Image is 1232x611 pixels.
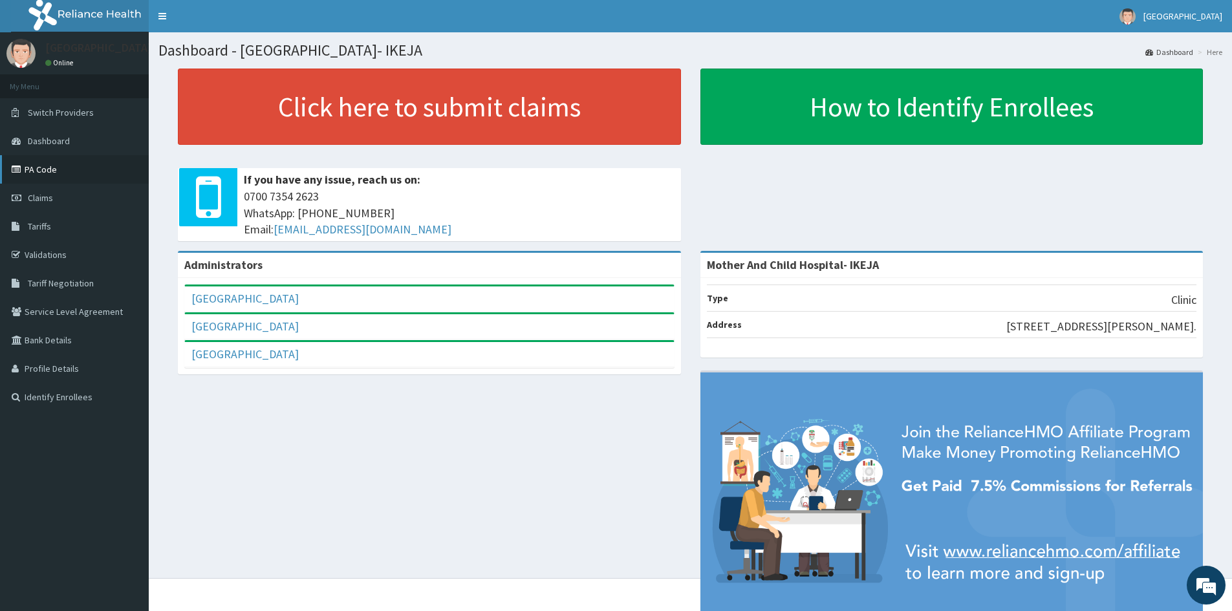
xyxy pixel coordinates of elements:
[28,220,51,232] span: Tariffs
[1145,47,1193,58] a: Dashboard
[184,257,263,272] b: Administrators
[28,277,94,289] span: Tariff Negotiation
[1143,10,1222,22] span: [GEOGRAPHIC_DATA]
[45,42,152,54] p: [GEOGRAPHIC_DATA]
[6,39,36,68] img: User Image
[707,257,879,272] strong: Mother And Child Hospital- IKEJA
[1006,318,1196,335] p: [STREET_ADDRESS][PERSON_NAME].
[212,6,243,38] div: Minimize live chat window
[707,319,742,330] b: Address
[75,163,178,294] span: We're online!
[1194,47,1222,58] li: Here
[6,353,246,398] textarea: Type your message and hit 'Enter'
[191,319,299,334] a: [GEOGRAPHIC_DATA]
[1171,292,1196,308] p: Clinic
[700,69,1204,145] a: How to Identify Enrollees
[24,65,52,97] img: d_794563401_company_1708531726252_794563401
[274,222,451,237] a: [EMAIL_ADDRESS][DOMAIN_NAME]
[191,291,299,306] a: [GEOGRAPHIC_DATA]
[28,107,94,118] span: Switch Providers
[178,69,681,145] a: Click here to submit claims
[244,172,420,187] b: If you have any issue, reach us on:
[707,292,728,304] b: Type
[67,72,217,89] div: Chat with us now
[45,58,76,67] a: Online
[158,42,1222,59] h1: Dashboard - [GEOGRAPHIC_DATA]- IKEJA
[28,135,70,147] span: Dashboard
[244,188,675,238] span: 0700 7354 2623 WhatsApp: [PHONE_NUMBER] Email:
[191,347,299,361] a: [GEOGRAPHIC_DATA]
[28,192,53,204] span: Claims
[1119,8,1136,25] img: User Image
